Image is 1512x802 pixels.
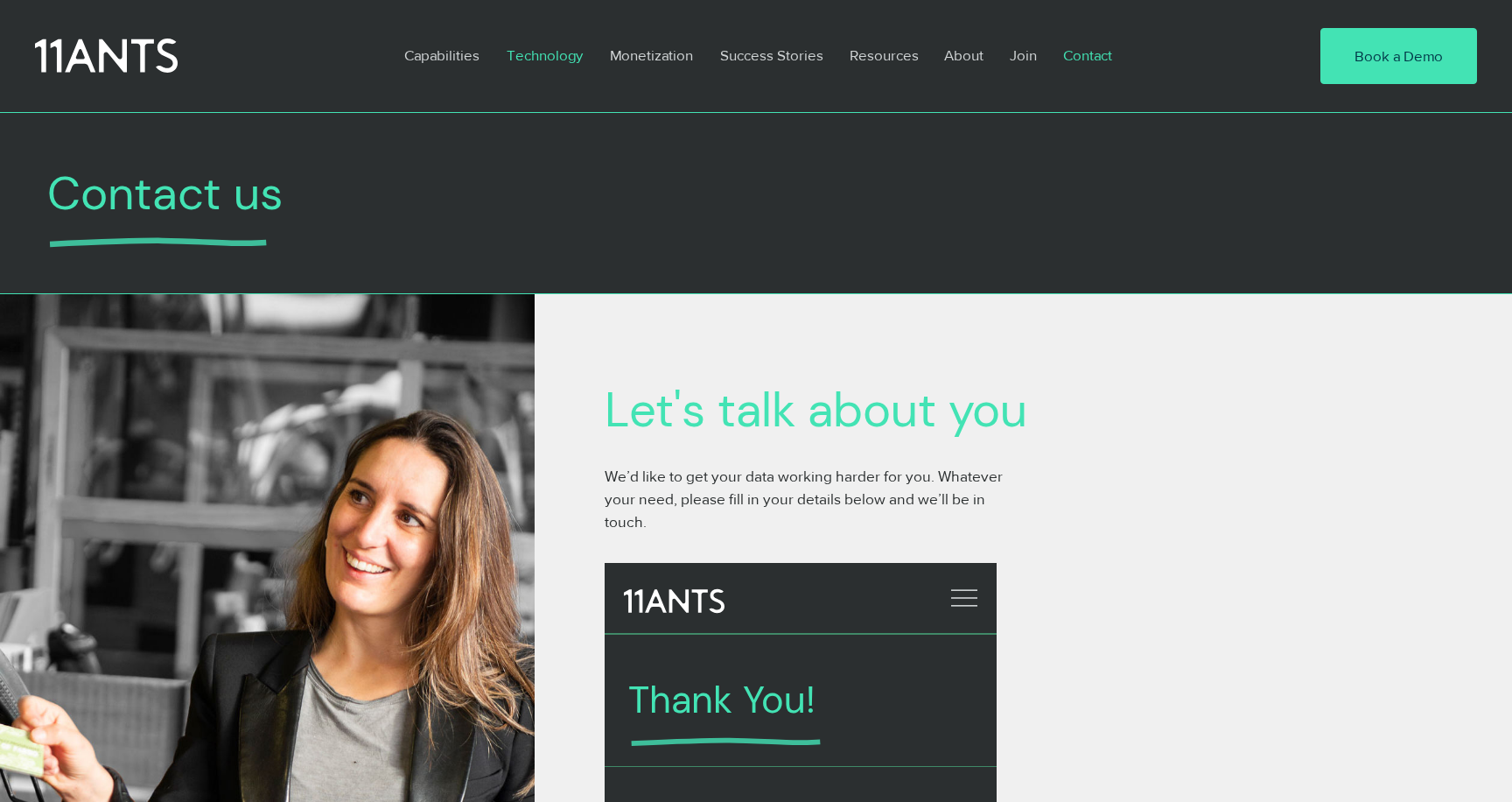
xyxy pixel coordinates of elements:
[1001,35,1046,75] p: Join
[1354,46,1443,67] span: Book a Demo
[21,292,332,419] h2: Your request was submitted successfully
[498,35,591,75] p: Technology
[707,35,836,75] a: Success Stories
[395,35,488,75] p: Capabilities
[493,35,597,75] a: Technology
[54,639,326,693] p: Learn from the experiences of retailers just like you.
[836,35,931,75] a: Resources
[935,35,992,75] p: About
[1050,35,1127,75] a: Contact
[346,22,373,48] svg: Open Site Navigation
[1054,35,1121,75] p: Contact
[21,446,332,530] h3: We appreciate your interest - one of the 11Ants team will be in touch with you as soon as possible!
[931,35,997,75] a: About
[1320,28,1477,84] a: Book a Demo
[54,603,338,624] h2: Take a look at our case studies
[841,35,927,75] p: Resources
[391,35,493,75] a: Capabilities
[47,163,283,223] span: Contact us
[597,35,707,75] a: Monetization
[391,35,1267,75] nav: Site
[605,382,1165,439] h2: Let's talk about you
[601,35,702,75] p: Monetization
[997,35,1050,75] a: Join
[605,465,1025,533] p: We’d like to get your data working harder for you. Whatever your need, please fill in your detail...
[711,35,832,75] p: Success Stories
[24,119,337,155] p: Thank You!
